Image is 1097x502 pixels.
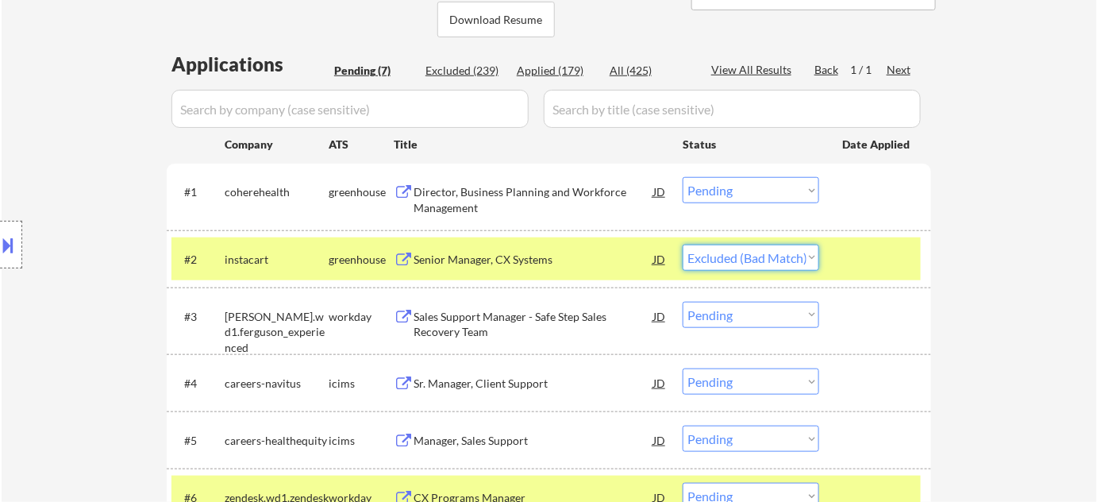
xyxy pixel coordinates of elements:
div: View All Results [711,62,796,78]
div: JD [652,369,668,397]
div: icims [329,376,394,392]
div: Director, Business Planning and Workforce Management [414,184,653,215]
input: Search by company (case sensitive) [171,90,529,128]
div: Sr. Manager, Client Support [414,376,653,392]
div: greenhouse [329,184,394,200]
div: Back [814,62,840,78]
div: #5 [184,433,212,449]
div: JD [652,426,668,454]
div: Next [887,62,912,78]
button: Download Resume [437,2,555,37]
div: 1 / 1 [850,62,887,78]
div: Sales Support Manager - Safe Step Sales Recovery Team [414,309,653,340]
div: Date Applied [842,137,912,153]
div: Applied (179) [517,63,596,79]
div: greenhouse [329,252,394,268]
div: Manager, Sales Support [414,433,653,449]
div: workday [329,309,394,325]
div: ATS [329,137,394,153]
div: All (425) [610,63,689,79]
div: Title [394,137,668,153]
div: JD [652,177,668,206]
input: Search by title (case sensitive) [544,90,921,128]
div: icims [329,433,394,449]
div: Senior Manager, CX Systems [414,252,653,268]
div: Status [683,129,819,158]
div: JD [652,302,668,330]
div: Applications [171,55,329,74]
div: Pending (7) [334,63,414,79]
div: careers-healthequity [225,433,329,449]
div: JD [652,245,668,273]
div: Excluded (239) [425,63,505,79]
